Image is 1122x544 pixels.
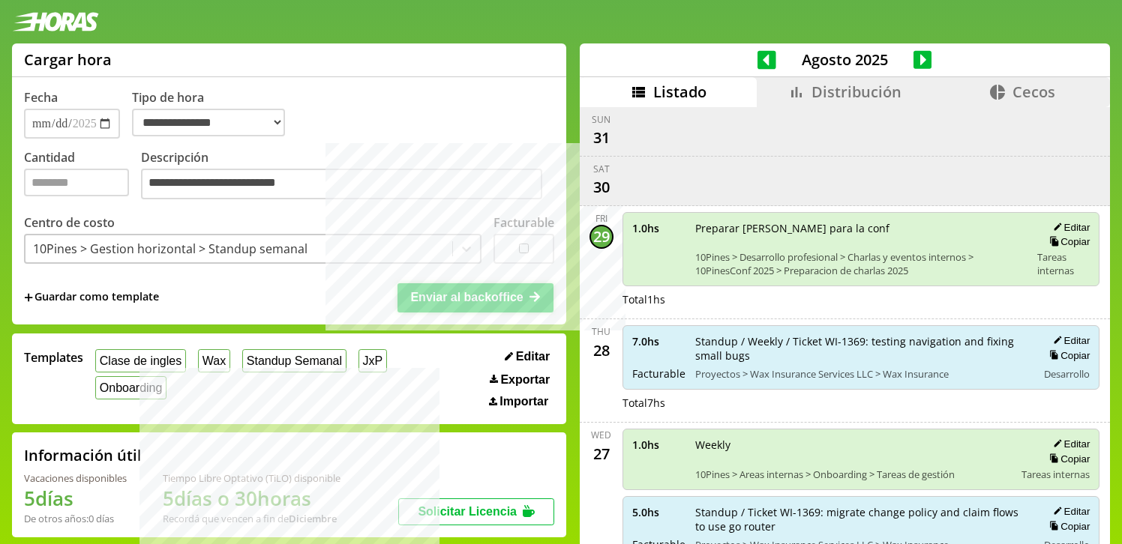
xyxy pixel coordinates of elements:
button: Editar [1048,438,1090,450]
div: Fri [595,212,607,225]
div: 28 [589,338,613,362]
h1: 5 días [24,485,127,512]
button: Wax [198,349,230,372]
span: Standup / Weekly / Ticket WI-1369: testing navigation and fixing small bugs [695,334,1027,363]
button: Editar [500,349,554,364]
span: Agosto 2025 [776,49,913,70]
div: 27 [589,441,613,465]
span: Importar [499,395,548,408]
div: Vacaciones disponibles [24,471,127,485]
div: 31 [589,126,613,150]
button: Enviar al backoffice [397,283,553,312]
img: logotipo [12,12,99,31]
input: Cantidad [24,169,129,196]
div: Sat [593,163,610,175]
span: Weekly [695,438,1012,452]
button: Solicitar Licencia [398,498,554,525]
button: Copiar [1045,453,1090,465]
span: Standup / Ticket WI-1369: migrate change policy and claim flows to use go router [695,505,1027,534]
div: Total 1 hs [622,292,1100,306]
h1: 5 días o 30 horas [163,485,340,512]
b: Diciembre [289,512,337,525]
span: Desarrollo [1044,367,1090,381]
label: Centro de costo [24,214,115,231]
h1: Cargar hora [24,49,112,70]
div: De otros años: 0 días [24,512,127,525]
span: Distribución [811,82,901,102]
span: 5.0 hs [632,505,685,519]
div: 29 [589,225,613,249]
span: 10Pines > Areas internas > Onboarding > Tareas de gestión [695,468,1012,481]
button: Editar [1048,221,1090,234]
label: Descripción [141,149,554,204]
div: 10Pines > Gestion horizontal > Standup semanal [33,241,307,257]
span: Listado [653,82,706,102]
button: Copiar [1045,349,1090,362]
button: Copiar [1045,520,1090,533]
button: Editar [1048,334,1090,347]
h2: Información útil [24,445,142,465]
label: Cantidad [24,149,141,204]
textarea: Descripción [141,169,542,200]
div: Recordá que vencen a fin de [163,512,340,525]
span: Proyectos > Wax Insurance Services LLC > Wax Insurance [695,367,1027,381]
span: Tareas internas [1037,250,1090,277]
span: Facturable [632,366,685,381]
button: Standup Semanal [242,349,346,372]
span: + [24,289,33,306]
div: Thu [592,325,610,338]
div: Tiempo Libre Optativo (TiLO) disponible [163,471,340,485]
span: Templates [24,349,83,366]
div: Wed [591,429,611,441]
label: Fecha [24,89,58,106]
span: Editar [516,350,550,363]
select: Tipo de hora [132,109,285,136]
span: Exportar [500,373,550,387]
span: 1.0 hs [632,221,685,235]
span: Enviar al backoffice [410,291,523,303]
label: Facturable [493,214,554,231]
span: +Guardar como template [24,289,159,306]
span: Tareas internas [1021,468,1090,481]
div: 30 [589,175,613,199]
span: Preparar [PERSON_NAME] para la conf [695,221,1027,235]
span: 7.0 hs [632,334,685,348]
button: Onboarding [95,376,166,399]
button: Editar [1048,505,1090,518]
button: JxP [358,349,387,372]
button: Exportar [485,372,554,387]
button: Copiar [1045,235,1090,248]
button: Clase de ingles [95,349,186,372]
div: Sun [592,113,610,126]
div: Total 7 hs [622,396,1100,410]
span: 1.0 hs [632,438,685,452]
span: Solicitar Licencia [418,505,517,518]
span: Cecos [1012,82,1055,102]
label: Tipo de hora [132,89,297,139]
span: 10Pines > Desarrollo profesional > Charlas y eventos internos > 10PinesConf 2025 > Preparacion de... [695,250,1027,277]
